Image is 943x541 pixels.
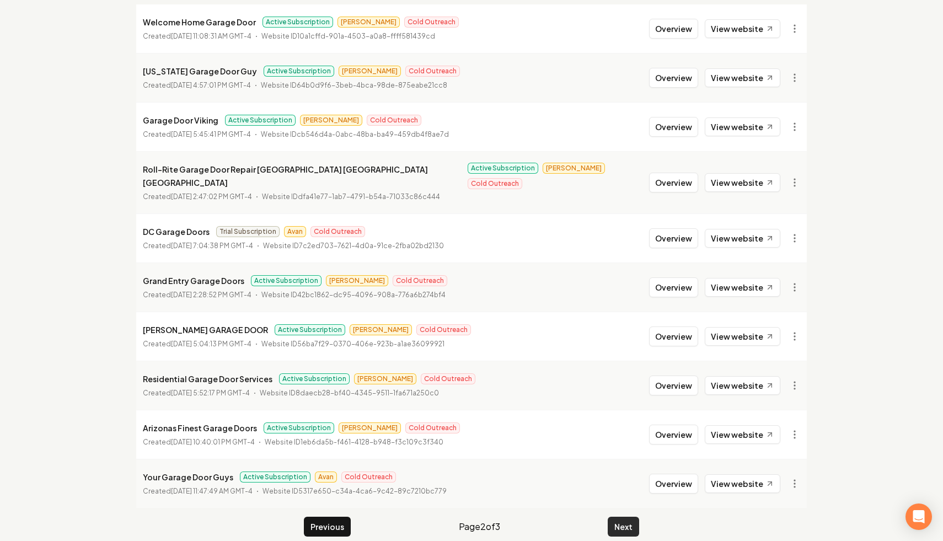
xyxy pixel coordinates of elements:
[300,115,362,126] span: [PERSON_NAME]
[171,192,252,201] time: [DATE] 2:47:02 PM GMT-4
[264,66,334,77] span: Active Subscription
[143,114,218,127] p: Garage Door Viking
[649,277,698,297] button: Overview
[171,438,255,446] time: [DATE] 10:40:01 PM GMT-4
[261,290,446,301] p: Website ID 42bc1862-dc95-4096-908a-776a6b274bf4
[171,340,251,348] time: [DATE] 5:04:13 PM GMT-4
[143,339,251,350] p: Created
[649,425,698,444] button: Overview
[339,422,401,433] span: [PERSON_NAME]
[143,274,244,287] p: Grand Entry Garage Doors
[279,373,350,384] span: Active Subscription
[265,437,443,448] p: Website ID 1eb6da5b-f461-4128-b948-f3c109c3f340
[275,324,345,335] span: Active Subscription
[262,191,440,202] p: Website ID dfa41e77-1ab7-4791-b54a-71033c86c444
[143,129,251,140] p: Created
[261,339,444,350] p: Website ID 56ba7f29-0370-406e-923b-a1ae36099921
[705,19,780,38] a: View website
[171,242,253,250] time: [DATE] 7:04:38 PM GMT-4
[143,486,253,497] p: Created
[326,275,388,286] span: [PERSON_NAME]
[143,31,251,42] p: Created
[705,376,780,395] a: View website
[468,178,522,189] span: Cold Outreach
[649,68,698,88] button: Overview
[341,472,396,483] span: Cold Outreach
[705,229,780,248] a: View website
[649,326,698,346] button: Overview
[350,324,412,335] span: [PERSON_NAME]
[143,372,272,385] p: Residential Garage Door Services
[262,17,333,28] span: Active Subscription
[339,66,401,77] span: [PERSON_NAME]
[264,422,334,433] span: Active Subscription
[171,389,250,397] time: [DATE] 5:52:17 PM GMT-4
[263,240,444,251] p: Website ID 7c2ed703-7621-4d0a-91ce-2fba02bd2130
[143,421,257,435] p: Arizonas Finest Garage Doors
[468,163,538,174] span: Active Subscription
[705,278,780,297] a: View website
[705,425,780,444] a: View website
[143,65,257,78] p: [US_STATE] Garage Door Guy
[315,472,337,483] span: Avan
[171,81,251,89] time: [DATE] 4:57:01 PM GMT-4
[225,115,296,126] span: Active Subscription
[416,324,471,335] span: Cold Outreach
[405,422,460,433] span: Cold Outreach
[171,487,253,495] time: [DATE] 11:47:49 AM GMT-4
[261,80,447,91] p: Website ID 64b0d9f6-3beb-4bca-98de-875eabe21cc8
[310,226,365,237] span: Cold Outreach
[143,80,251,91] p: Created
[261,31,435,42] p: Website ID 10a1cffd-901a-4503-a0a8-ffff581439cd
[143,225,210,238] p: DC Garage Doors
[405,66,460,77] span: Cold Outreach
[261,129,449,140] p: Website ID cb546d4a-0abc-48ba-ba49-459db4f8ae7d
[705,68,780,87] a: View website
[649,117,698,137] button: Overview
[393,275,447,286] span: Cold Outreach
[304,517,351,537] button: Previous
[143,15,256,29] p: Welcome Home Garage Door
[143,470,233,484] p: Your Garage Door Guys
[649,19,698,39] button: Overview
[251,275,322,286] span: Active Subscription
[649,228,698,248] button: Overview
[260,388,439,399] p: Website ID 8daecb28-bf40-4345-9511-1fa671a250c0
[143,437,255,448] p: Created
[649,173,698,192] button: Overview
[240,472,310,483] span: Active Subscription
[143,191,252,202] p: Created
[705,173,780,192] a: View website
[705,474,780,493] a: View website
[143,163,461,189] p: Roll-Rite Garage Door Repair [GEOGRAPHIC_DATA] [GEOGRAPHIC_DATA] [GEOGRAPHIC_DATA]
[367,115,421,126] span: Cold Outreach
[421,373,475,384] span: Cold Outreach
[608,517,639,537] button: Next
[171,32,251,40] time: [DATE] 11:08:31 AM GMT-4
[705,327,780,346] a: View website
[284,226,306,237] span: Avan
[143,388,250,399] p: Created
[337,17,400,28] span: [PERSON_NAME]
[705,117,780,136] a: View website
[543,163,605,174] span: [PERSON_NAME]
[216,226,280,237] span: Trial Subscription
[649,474,698,494] button: Overview
[404,17,459,28] span: Cold Outreach
[906,503,932,530] div: Open Intercom Messenger
[354,373,416,384] span: [PERSON_NAME]
[649,376,698,395] button: Overview
[143,240,253,251] p: Created
[143,290,251,301] p: Created
[171,291,251,299] time: [DATE] 2:28:52 PM GMT-4
[459,520,500,533] span: Page 2 of 3
[262,486,447,497] p: Website ID 5317e650-c34a-4ca6-9c42-89c7210bc779
[171,130,251,138] time: [DATE] 5:45:41 PM GMT-4
[143,323,268,336] p: [PERSON_NAME] GARAGE DOOR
